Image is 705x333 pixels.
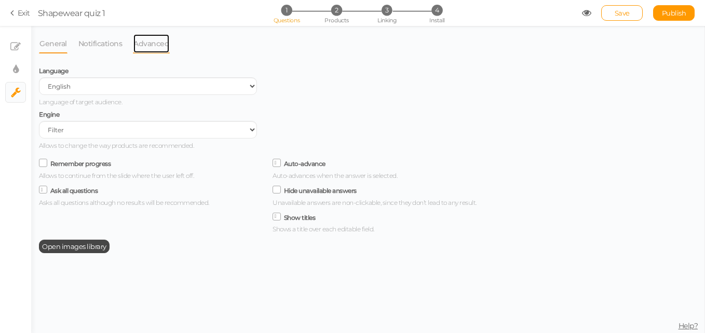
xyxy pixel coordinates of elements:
li: 1 Questions [262,5,310,16]
span: Publish [662,9,686,17]
a: Exit [10,8,30,18]
span: Linking [377,17,396,24]
span: 3 [382,5,392,16]
span: Asks all questions although no results will be recommended. [39,199,209,206]
span: Auto-advances when the answer is selected. [273,172,397,179]
label: Auto-advance [284,160,326,168]
li: 2 Products [313,5,361,16]
span: 4 [431,5,442,16]
span: Language [39,67,68,75]
li: 3 Linking [363,5,411,16]
div: Save [601,5,643,21]
span: 1 [281,5,292,16]
a: General [39,34,67,53]
label: Hide unavailable answers [284,187,357,195]
span: Products [324,17,349,24]
a: Notifications [78,34,123,53]
span: Install [429,17,444,24]
div: Shapewear quiz 1 [38,7,105,19]
li: 4 Install [413,5,461,16]
a: Advanced [133,34,170,53]
span: Allows to change the way products are recommended. [39,142,194,149]
span: Language of target audience. [39,98,122,106]
label: Show titles [284,214,316,221]
span: Shows a title over each editable field. [273,225,374,233]
span: Help? [679,321,698,330]
label: Remember progress [50,160,111,168]
span: Questions [274,17,300,24]
span: 2 [331,5,342,16]
span: Engine [39,110,59,118]
span: Save [615,9,630,17]
label: Ask all questions [50,187,98,195]
span: Open images library [42,242,106,251]
span: Unavailable answers are non-clickable, since they don’t lead to any result. [273,199,477,206]
span: Allows to continue from the slide where the user left off. [39,172,194,179]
